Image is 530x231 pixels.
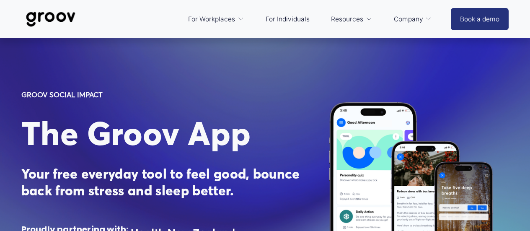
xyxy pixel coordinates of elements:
[21,5,80,33] img: Groov | Workplace Science Platform | Unlock Performance | Drive Results
[327,9,376,29] a: folder dropdown
[21,113,251,153] span: The Groov App
[390,9,436,29] a: folder dropdown
[184,9,248,29] a: folder dropdown
[21,90,103,99] strong: GROOV SOCIAL IMPACT
[331,13,363,25] span: Resources
[394,13,423,25] span: Company
[451,8,509,30] a: Book a demo
[21,166,304,199] strong: Your free everyday tool to feel good, bounce back from stress and sleep better.
[261,9,314,29] a: For Individuals
[188,13,235,25] span: For Workplaces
